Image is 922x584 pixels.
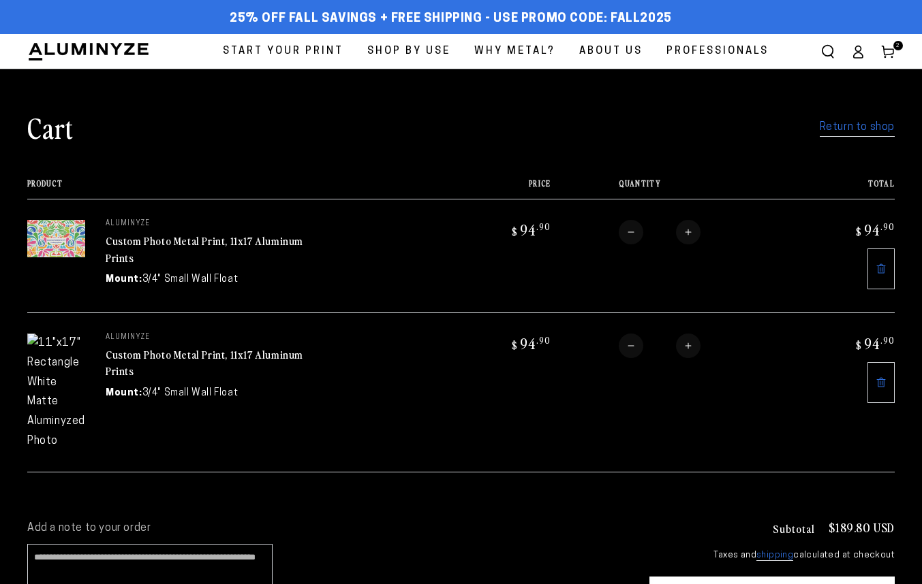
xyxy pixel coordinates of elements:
[27,334,85,451] img: 11"x17" Rectangle White Matte Aluminyzed Photo
[512,225,518,238] span: $
[213,34,354,69] a: Start Your Print
[643,220,676,244] input: Quantity for Custom Photo Metal Print, 11x17 Aluminum Prints
[357,34,461,69] a: Shop By Use
[223,42,343,61] span: Start Your Print
[27,42,150,62] img: Aluminyze
[569,34,653,69] a: About Us
[551,179,795,199] th: Quantity
[230,12,672,27] span: 25% off FALL Savings + Free Shipping - Use Promo Code: FALL2025
[854,220,895,239] bdi: 94
[867,248,895,289] a: Remove 11"x17" Rectangle White Matte Aluminyzed Photo
[880,334,895,346] sup: .90
[510,334,551,353] bdi: 94
[367,42,450,61] span: Shop By Use
[854,334,895,353] bdi: 94
[464,34,566,69] a: Why Metal?
[142,272,239,287] dd: 3/4" Small Wall Float
[474,42,555,61] span: Why Metal?
[896,41,900,50] span: 2
[856,338,862,352] span: $
[106,233,303,265] a: Custom Photo Metal Print, 11x17 Aluminum Prints
[795,179,895,199] th: Total
[649,549,895,562] small: Taxes and calculated at checkout
[106,220,310,228] p: aluminyze
[27,521,622,536] label: Add a note to your order
[106,386,142,400] dt: Mount:
[773,523,815,534] h3: Subtotal
[142,386,239,400] dd: 3/4" Small Wall Float
[856,225,862,238] span: $
[813,37,843,67] summary: Search our site
[451,179,551,199] th: Price
[867,362,895,403] a: Remove 11"x17" Rectangle White Matte Aluminyzed Photo
[512,338,518,352] span: $
[106,346,303,379] a: Custom Photo Metal Print, 11x17 Aluminum Prints
[536,221,551,232] sup: .90
[829,521,895,534] p: $189.80 USD
[536,334,551,346] sup: .90
[27,179,451,199] th: Product
[579,42,643,61] span: About Us
[106,272,142,287] dt: Mount:
[643,334,676,358] input: Quantity for Custom Photo Metal Print, 11x17 Aluminum Prints
[27,220,85,257] img: 11"x17" Rectangle White Matte Aluminyzed Photo
[27,110,74,145] h1: Cart
[106,334,310,342] p: aluminyze
[880,221,895,232] sup: .90
[820,118,895,137] a: Return to shop
[510,220,551,239] bdi: 94
[756,551,793,561] a: shipping
[656,34,779,69] a: Professionals
[666,42,769,61] span: Professionals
